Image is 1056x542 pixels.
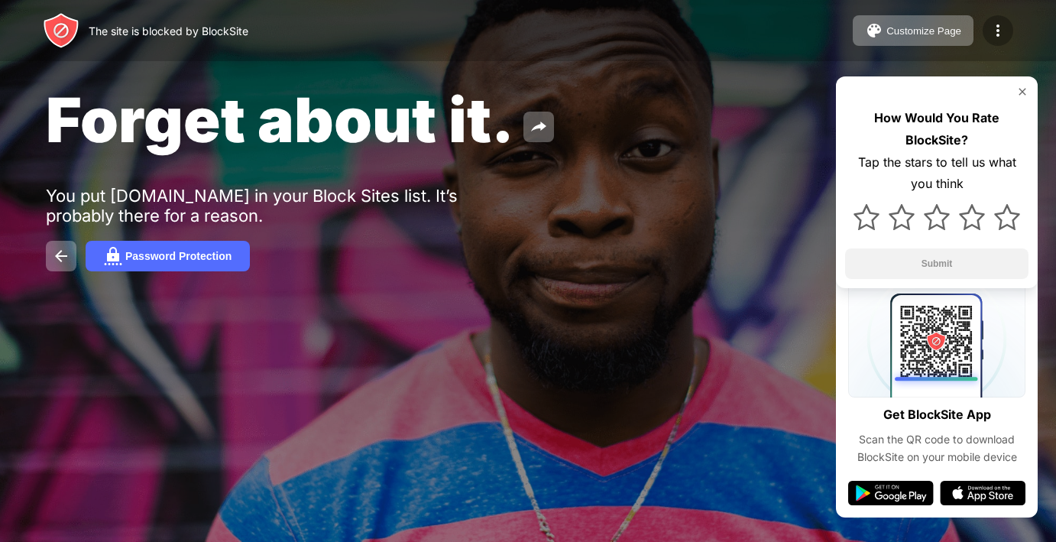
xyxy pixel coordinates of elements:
[845,151,1028,196] div: Tap the stars to tell us what you think
[886,25,961,37] div: Customize Page
[530,118,548,136] img: share.svg
[89,24,248,37] div: The site is blocked by BlockSite
[845,248,1028,279] button: Submit
[125,250,232,262] div: Password Protection
[853,15,973,46] button: Customize Page
[994,204,1020,230] img: star.svg
[845,107,1028,151] div: How Would You Rate BlockSite?
[1016,86,1028,98] img: rate-us-close.svg
[989,21,1007,40] img: menu-icon.svg
[924,204,950,230] img: star.svg
[959,204,985,230] img: star.svg
[86,241,250,271] button: Password Protection
[104,247,122,265] img: password.svg
[46,83,514,157] span: Forget about it.
[854,204,879,230] img: star.svg
[52,247,70,265] img: back.svg
[46,186,518,226] div: You put [DOMAIN_NAME] in your Block Sites list. It’s probably there for a reason.
[865,21,883,40] img: pallet.svg
[940,481,1025,505] img: app-store.svg
[848,481,934,505] img: google-play.svg
[848,431,1025,466] div: Scan the QR code to download BlockSite on your mobile device
[43,12,79,49] img: header-logo.svg
[883,404,991,426] div: Get BlockSite App
[889,204,915,230] img: star.svg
